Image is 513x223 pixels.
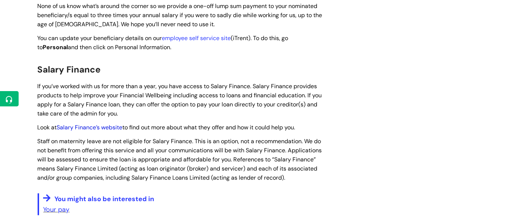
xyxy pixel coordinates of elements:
[38,82,322,117] span: If you’ve worked with us for more than a year, you have access to Salary Finance. Salary Finance ...
[38,34,288,51] span: You can update your beneficiary details on our (iTrent). To do this, go to
[38,124,295,131] span: Look at to find out more about what they offer and how it could help you.
[162,34,231,42] a: employee self service site
[43,43,68,51] span: Personal
[43,205,70,214] a: Your pay
[68,43,172,51] span: and then click on Personal Information.
[38,64,101,75] span: Salary Finance
[57,124,123,131] a: Salary Finance’s website
[54,195,154,203] span: You might also be interested in
[38,2,322,28] span: None of us know what’s around the corner so we provide a one-off lump sum payment to your nominat...
[38,137,322,181] span: Staff on maternity leave are not eligible for Salary Finance. This is an option, not a recommenda...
